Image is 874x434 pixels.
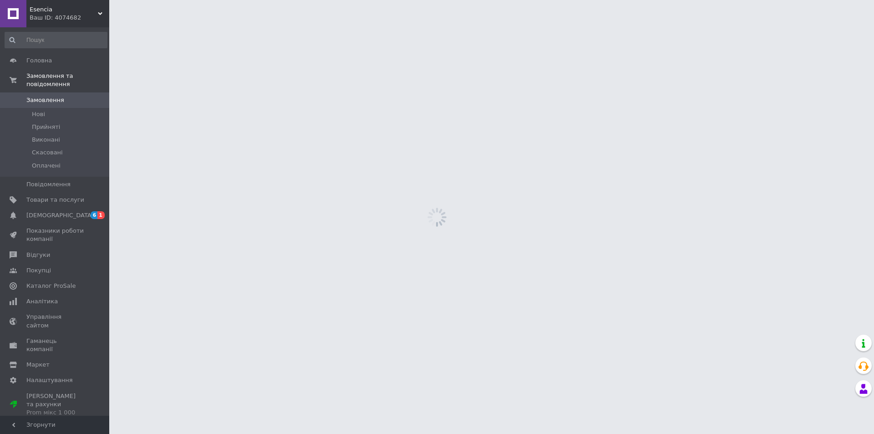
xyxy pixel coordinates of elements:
[30,5,98,14] span: Esencia
[26,227,84,243] span: Показники роботи компанії
[26,72,109,88] span: Замовлення та повідомлення
[26,297,58,306] span: Аналітика
[26,361,50,369] span: Маркет
[26,211,94,220] span: [DEMOGRAPHIC_DATA]
[32,148,63,157] span: Скасовані
[26,96,64,104] span: Замовлення
[97,211,105,219] span: 1
[26,392,84,417] span: [PERSON_NAME] та рахунки
[26,56,52,65] span: Головна
[26,180,71,189] span: Повідомлення
[26,196,84,204] span: Товари та послуги
[91,211,98,219] span: 6
[32,123,60,131] span: Прийняті
[5,32,107,48] input: Пошук
[26,313,84,329] span: Управління сайтом
[32,162,61,170] span: Оплачені
[30,14,109,22] div: Ваш ID: 4074682
[26,408,84,417] div: Prom мікс 1 000
[26,376,73,384] span: Налаштування
[26,337,84,353] span: Гаманець компанії
[32,136,60,144] span: Виконані
[26,266,51,275] span: Покупці
[26,251,50,259] span: Відгуки
[32,110,45,118] span: Нові
[26,282,76,290] span: Каталог ProSale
